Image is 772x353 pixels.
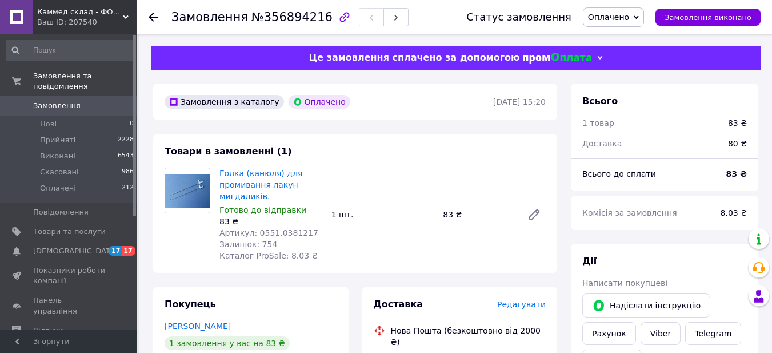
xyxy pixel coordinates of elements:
[523,53,591,64] img: evopay logo
[122,246,135,256] span: 17
[40,119,57,129] span: Нові
[130,119,134,129] span: 0
[582,279,667,288] span: Написати покупцеві
[523,203,546,226] a: Редагувати
[33,265,106,286] span: Показники роботи компанії
[388,325,549,348] div: Нова Пошта (безкоштовно від 2000 ₴)
[665,13,751,22] span: Замовлення виконано
[33,227,106,237] span: Товари та послуги
[588,13,629,22] span: Оплачено
[40,151,75,161] span: Виконані
[6,40,135,61] input: Пошук
[37,17,137,27] div: Ваш ID: 207540
[165,299,216,310] span: Покупець
[582,208,677,217] span: Комісія за замовлення
[165,322,231,331] a: [PERSON_NAME]
[327,207,439,223] div: 1 шт.
[726,169,747,179] b: 83 ₴
[641,322,681,345] a: Viber
[582,96,618,106] span: Всього
[309,52,519,63] span: Це замовлення сплачено за допомогою
[33,326,63,336] span: Відгуки
[165,146,292,157] span: Товари в замовленні (1)
[118,151,134,161] span: 6543
[374,299,423,310] span: Доставка
[219,240,277,249] span: Залишок: 754
[438,207,518,223] div: 83 ₴
[497,300,546,309] span: Редагувати
[219,251,318,260] span: Каталог ProSale: 8.03 ₴
[582,322,636,345] button: Рахунок
[165,174,210,208] img: Голка (канюля) для промивання лакун мигдаликів.
[33,246,118,256] span: [DEMOGRAPHIC_DATA]
[40,183,76,193] span: Оплачені
[118,135,134,145] span: 2228
[219,228,318,237] span: Артикул: 0551.0381217
[219,205,306,215] span: Готово до відправки
[122,183,134,193] span: 212
[165,95,284,109] div: Замовлення з каталогу
[685,322,741,345] a: Telegram
[582,256,597,267] span: Дії
[582,139,622,148] span: Доставка
[582,118,614,128] span: 1 товар
[40,167,79,177] span: Скасовані
[37,7,123,17] span: Каммед склад - ФОП Дасюда
[721,131,754,156] div: 80 ₴
[721,208,747,217] span: 8.03 ₴
[40,135,75,145] span: Прийняті
[289,95,350,109] div: Оплачено
[582,293,710,318] button: Надіслати інструкцію
[251,10,333,24] span: №356894216
[165,336,290,350] div: 1 замовлення у вас на 83 ₴
[493,97,546,106] time: [DATE] 15:20
[33,207,89,217] span: Повідомлення
[122,167,134,177] span: 986
[219,169,302,201] a: Голка (канюля) для промивання лакун мигдаликів.
[582,169,656,179] span: Всього до сплати
[109,246,122,256] span: 17
[466,11,571,23] div: Статус замовлення
[149,11,158,23] div: Повернутися назад
[728,117,747,129] div: 83 ₴
[655,9,761,26] button: Замовлення виконано
[33,101,81,111] span: Замовлення
[33,295,106,316] span: Панель управління
[219,216,322,227] div: 83 ₴
[33,71,137,92] span: Замовлення та повідомлення
[171,10,248,24] span: Замовлення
